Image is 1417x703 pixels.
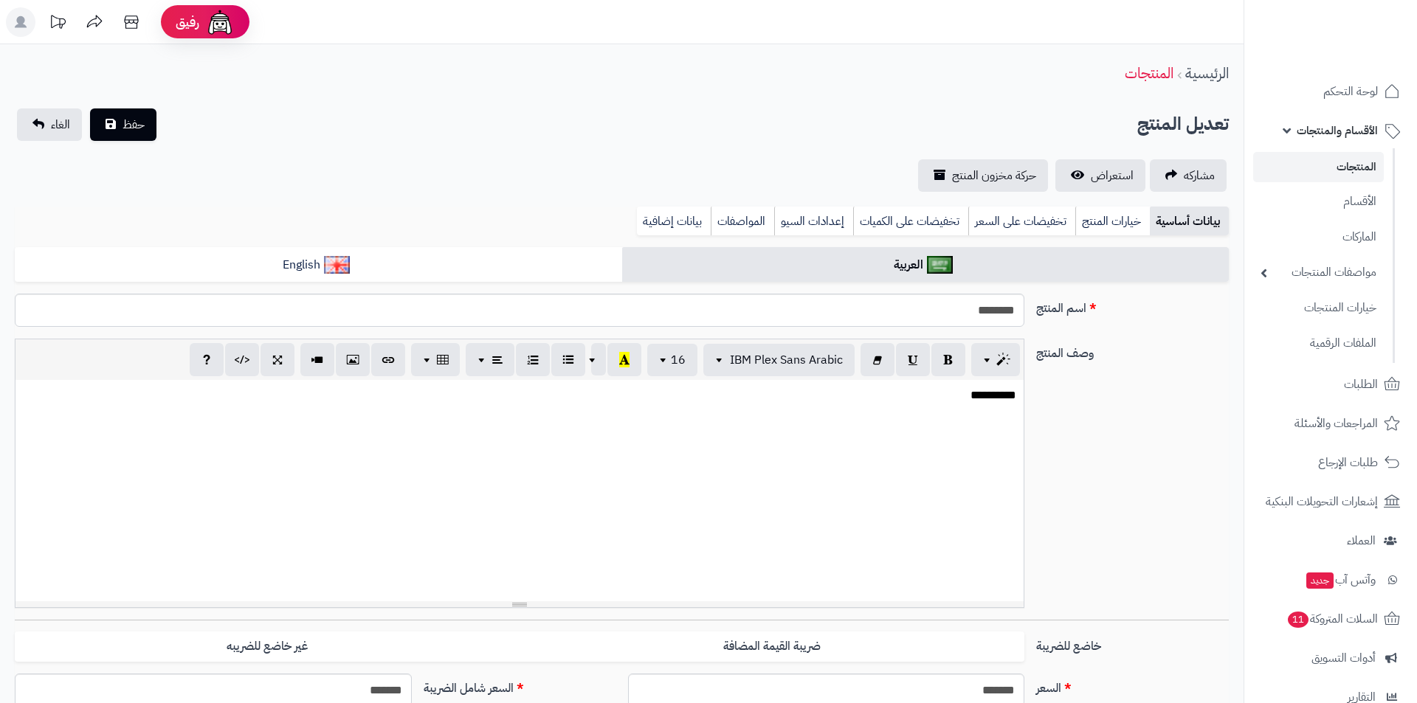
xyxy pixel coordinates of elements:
a: إشعارات التحويلات البنكية [1253,484,1408,519]
span: الأقسام والمنتجات [1297,120,1378,141]
span: العملاء [1347,530,1376,551]
button: حفظ [90,108,156,141]
img: logo-2.png [1317,18,1403,49]
a: السلات المتروكة11 [1253,601,1408,637]
a: الرئيسية [1185,62,1229,84]
a: بيانات إضافية [637,207,711,236]
button: 16 [647,344,697,376]
span: طلبات الإرجاع [1318,452,1378,473]
span: حفظ [123,116,145,134]
a: المواصفات [711,207,774,236]
span: أدوات التسويق [1311,648,1376,668]
label: السعر [1030,673,1235,697]
span: 16 [671,351,686,369]
span: جديد [1306,572,1334,589]
a: الأقسام [1253,186,1384,218]
a: تخفيضات على السعر [968,207,1075,236]
span: حركة مخزون المنتج [952,167,1036,184]
img: ai-face.png [205,7,235,37]
a: استعراض [1055,159,1145,192]
a: تحديثات المنصة [39,7,76,41]
a: أدوات التسويق [1253,640,1408,676]
label: السعر شامل الضريبة [418,673,622,697]
a: وآتس آبجديد [1253,562,1408,598]
a: الغاء [17,108,82,141]
label: وصف المنتج [1030,339,1235,362]
span: وآتس آب [1305,569,1376,590]
a: خيارات المنتجات [1253,292,1384,324]
a: English [15,247,622,283]
img: العربية [927,256,953,274]
a: المنتجات [1253,152,1384,182]
a: إعدادات السيو [774,207,853,236]
a: تخفيضات على الكميات [853,207,968,236]
a: الماركات [1253,221,1384,253]
span: الطلبات [1344,374,1378,395]
a: بيانات أساسية [1150,207,1229,236]
span: 11 [1287,611,1310,628]
label: اسم المنتج [1030,294,1235,317]
label: غير خاضع للضريبه [15,631,520,662]
img: English [324,256,350,274]
a: الملفات الرقمية [1253,328,1384,359]
label: خاضع للضريبة [1030,631,1235,655]
a: حركة مخزون المنتج [918,159,1048,192]
span: لوحة التحكم [1323,81,1378,102]
span: إشعارات التحويلات البنكية [1266,491,1378,512]
span: استعراض [1091,167,1134,184]
span: رفيق [176,13,199,31]
a: لوحة التحكم [1253,74,1408,109]
a: مشاركه [1150,159,1227,192]
span: المراجعات والأسئلة [1294,413,1378,434]
span: السلات المتروكة [1286,609,1378,629]
a: العربية [622,247,1230,283]
button: IBM Plex Sans Arabic [703,344,855,376]
a: خيارات المنتج [1075,207,1150,236]
a: العملاء [1253,523,1408,558]
a: المنتجات [1125,62,1173,84]
label: ضريبة القيمة المضافة [520,631,1024,662]
span: مشاركه [1184,167,1215,184]
a: طلبات الإرجاع [1253,445,1408,480]
a: مواصفات المنتجات [1253,257,1384,288]
a: الطلبات [1253,367,1408,402]
h2: تعديل المنتج [1137,109,1229,139]
span: IBM Plex Sans Arabic [730,351,843,369]
span: الغاء [51,116,70,134]
a: المراجعات والأسئلة [1253,406,1408,441]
